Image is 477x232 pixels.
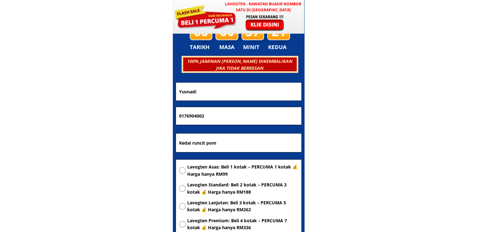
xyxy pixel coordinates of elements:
[187,217,298,231] span: Lavogten Premium: Beli 4 kotak – PERCUMA 7 kotak 💰 Harga hanya RM336
[243,43,262,52] h3: MINIT
[268,43,289,52] h3: KEDUA
[178,134,300,152] input: Alamat
[222,1,304,13] h3: LAVOGTEN - Rawatan Buasir Nombor Satu di [GEOGRAPHIC_DATA]
[190,43,216,52] h3: TARIKH
[187,163,298,178] span: Lavogten Asas: Beli 1 kotak – PERCUMA 1 kotak 💰 Harga hanya RM99
[178,107,300,125] input: Nombor Telefon Bimbit
[187,199,298,213] span: Lavogten Lanjutan: Beli 3 kotak – PERCUMA 5 kotak 💰 Harga hanya RM262
[182,58,296,72] h3: 100% JAMINAN [PERSON_NAME] DIKEMBALIKAN JIKA TIDAK BERKESAN
[178,83,300,101] input: Nama penuh
[187,181,298,196] span: Lavogten Standard: Beli 2 kotak – PERCUMA 3 kotak 💰 Harga hanya RM188
[216,43,238,52] h3: MASA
